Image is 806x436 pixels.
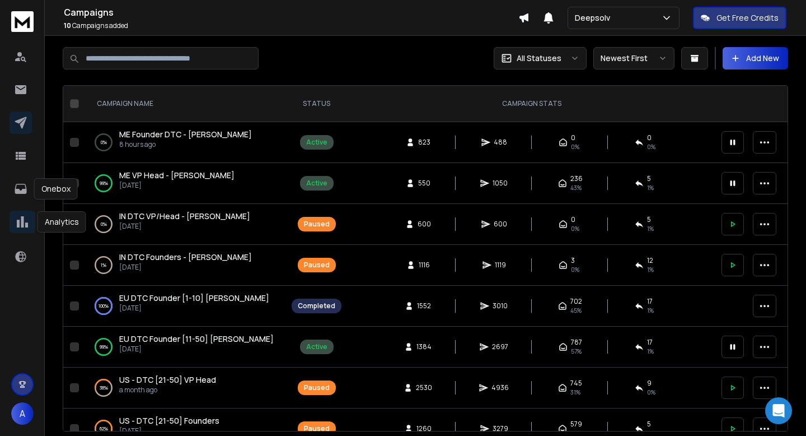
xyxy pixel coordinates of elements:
p: [DATE] [119,263,252,272]
span: IN DTC VP/Head - [PERSON_NAME] [119,211,250,221]
span: 5 [647,420,651,429]
span: 31 % [570,388,580,397]
div: Onebox [34,178,78,200]
div: Analytics [38,211,86,233]
span: 488 [494,138,507,147]
button: A [11,402,34,425]
div: Completed [298,302,335,310]
span: 0 [647,133,652,142]
span: 43 % [570,183,582,192]
p: Deepsolv [575,12,615,24]
span: 4936 [491,383,509,392]
span: 17 [647,338,653,347]
div: Paused [304,424,330,433]
span: 17 [647,297,653,306]
td: 99%ME VP Head - [PERSON_NAME][DATE] [83,163,285,204]
span: 0 [571,133,575,142]
p: 62 % [100,423,108,434]
span: 1 % [647,306,654,315]
div: Paused [304,220,330,229]
span: 0 % [647,388,655,397]
span: 579 [570,420,582,429]
span: 3 [571,256,575,265]
button: Newest First [593,47,674,69]
div: Paused [304,383,330,392]
span: US - DTC [21-50] Founders [119,415,219,426]
td: 99%EU DTC Founder [11-50] [PERSON_NAME][DATE] [83,327,285,368]
p: 0 % [101,137,107,148]
span: 3010 [493,302,508,310]
td: 38%US - DTC [21-50] VP Heada month ago [83,368,285,409]
span: 0 % [647,142,655,151]
p: 100 % [99,300,109,312]
p: [DATE] [119,181,235,190]
th: CAMPAIGN STATS [348,86,715,122]
p: All Statuses [517,53,561,64]
span: 1119 [495,261,506,270]
td: 0%IN DTC VP/Head - [PERSON_NAME][DATE] [83,204,285,245]
span: 1 % [647,265,654,274]
img: logo [11,11,34,32]
span: 45 % [570,306,582,315]
a: IN DTC Founders - [PERSON_NAME] [119,252,252,263]
span: 2697 [492,342,508,351]
th: STATUS [285,86,348,122]
div: Active [306,138,327,147]
a: US - DTC [21-50] VP Head [119,374,216,386]
p: [DATE] [119,426,219,435]
span: ME Founder DTC - [PERSON_NAME] [119,129,252,140]
span: 9 [647,379,652,388]
p: [DATE] [119,222,250,231]
span: 550 [418,179,430,188]
span: 1050 [493,179,508,188]
p: Campaigns added [64,21,518,30]
span: ME VP Head - [PERSON_NAME] [119,170,235,180]
p: 99 % [100,341,108,352]
p: 1 % [101,259,106,271]
div: Paused [304,261,330,270]
a: EU DTC Founder [1-10] [PERSON_NAME] [119,293,269,304]
span: 787 [571,338,582,347]
div: Active [306,179,327,188]
td: 0%ME Founder DTC - [PERSON_NAME]8 hours ago [83,122,285,163]
td: 100%EU DTC Founder [1-10] [PERSON_NAME][DATE] [83,286,285,327]
a: IN DTC VP/Head - [PERSON_NAME] [119,211,250,222]
p: Get Free Credits [716,12,779,24]
a: ME Founder DTC - [PERSON_NAME] [119,129,252,140]
div: Active [306,342,327,351]
span: 2530 [416,383,432,392]
span: 823 [418,138,430,147]
span: 1552 [417,302,431,310]
div: Open Intercom Messenger [765,397,792,424]
th: CAMPAIGN NAME [83,86,285,122]
span: 5 [647,215,651,224]
button: Add New [723,47,788,69]
span: 5 [647,174,651,183]
span: 1 % [647,224,654,233]
span: 702 [570,297,582,306]
span: 1384 [416,342,432,351]
span: 745 [570,379,582,388]
p: 8 hours ago [119,140,252,149]
span: 0 [571,215,575,224]
span: 600 [494,220,507,229]
a: EU DTC Founder [11-50] [PERSON_NAME] [119,333,274,345]
h1: Campaigns [64,6,518,19]
p: [DATE] [119,304,269,313]
td: 1%IN DTC Founders - [PERSON_NAME][DATE] [83,245,285,286]
p: 99 % [100,178,108,189]
span: 0 % [571,265,579,274]
span: 0 % [571,142,579,151]
button: Get Free Credits [693,7,786,29]
p: 38 % [100,382,108,393]
span: 236 [570,174,583,183]
span: 600 [418,220,431,229]
a: ME VP Head - [PERSON_NAME] [119,170,235,181]
span: 1116 [419,261,430,270]
p: a month ago [119,386,216,395]
span: IN DTC Founders - [PERSON_NAME] [119,252,252,262]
